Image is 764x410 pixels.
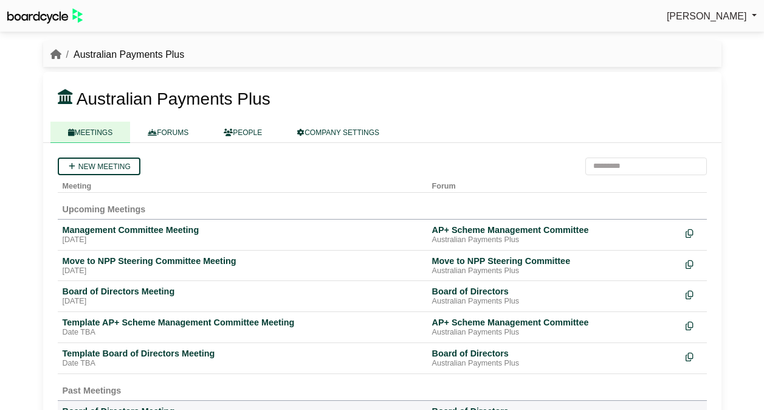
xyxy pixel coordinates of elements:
[63,286,422,297] div: Board of Directors Meeting
[432,359,676,369] div: Australian Payments Plus
[432,255,676,266] div: Move to NPP Steering Committee
[7,9,83,24] img: BoardcycleBlackGreen-aaafeed430059cb809a45853b8cf6d952af9d84e6e89e1f1685b34bfd5cb7d64.svg
[58,192,707,219] td: Upcoming Meetings
[63,224,422,245] a: Management Committee Meeting [DATE]
[686,317,702,333] div: Make a copy
[432,224,676,245] a: AP+ Scheme Management Committee Australian Payments Plus
[50,47,185,63] nav: breadcrumb
[432,297,676,307] div: Australian Payments Plus
[432,317,676,328] div: AP+ Scheme Management Committee
[61,47,185,63] li: Australian Payments Plus
[686,224,702,241] div: Make a copy
[63,359,422,369] div: Date TBA
[432,286,676,297] div: Board of Directors
[432,328,676,338] div: Australian Payments Plus
[432,286,676,307] a: Board of Directors Australian Payments Plus
[63,317,422,328] div: Template AP+ Scheme Management Committee Meeting
[63,348,422,359] div: Template Board of Directors Meeting
[427,175,681,193] th: Forum
[130,122,206,143] a: FORUMS
[50,122,131,143] a: MEETINGS
[432,235,676,245] div: Australian Payments Plus
[432,317,676,338] a: AP+ Scheme Management Committee Australian Payments Plus
[77,89,270,108] span: Australian Payments Plus
[63,286,422,307] a: Board of Directors Meeting [DATE]
[686,255,702,272] div: Make a copy
[63,297,422,307] div: [DATE]
[63,266,422,276] div: [DATE]
[58,374,707,400] td: Past Meetings
[58,175,427,193] th: Meeting
[280,122,397,143] a: COMPANY SETTINGS
[432,266,676,276] div: Australian Payments Plus
[686,348,702,364] div: Make a copy
[63,348,422,369] a: Template Board of Directors Meeting Date TBA
[63,235,422,245] div: [DATE]
[686,286,702,302] div: Make a copy
[432,224,676,235] div: AP+ Scheme Management Committee
[432,255,676,276] a: Move to NPP Steering Committee Australian Payments Plus
[63,255,422,276] a: Move to NPP Steering Committee Meeting [DATE]
[58,158,140,175] a: New meeting
[63,317,422,338] a: Template AP+ Scheme Management Committee Meeting Date TBA
[667,11,747,21] span: [PERSON_NAME]
[667,9,757,24] a: [PERSON_NAME]
[63,328,422,338] div: Date TBA
[206,122,280,143] a: PEOPLE
[432,348,676,359] div: Board of Directors
[432,348,676,369] a: Board of Directors Australian Payments Plus
[63,224,422,235] div: Management Committee Meeting
[63,255,422,266] div: Move to NPP Steering Committee Meeting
